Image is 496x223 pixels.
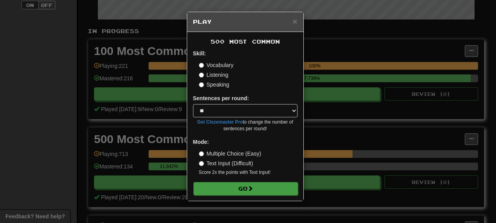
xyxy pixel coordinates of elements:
[199,159,253,167] label: Text Input (Difficult)
[211,38,280,45] span: 500 Most Common
[199,169,298,176] small: Score 2x the points with Text Input !
[199,161,204,166] input: Text Input (Difficult)
[199,61,234,69] label: Vocabulary
[193,182,298,195] button: Go
[292,17,297,25] button: Close
[193,94,249,102] label: Sentences per round:
[292,17,297,26] span: ×
[193,139,209,145] strong: Mode:
[199,82,204,87] input: Speaking
[199,71,229,79] label: Listening
[199,151,204,156] input: Multiple Choice (Easy)
[199,63,204,68] input: Vocabulary
[199,73,204,78] input: Listening
[193,18,298,26] h5: Play
[197,119,243,125] a: Get Clozemaster Pro
[193,119,298,132] small: to change the number of sentences per round!
[199,150,261,158] label: Multiple Choice (Easy)
[193,50,206,57] strong: Skill:
[199,81,229,88] label: Speaking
